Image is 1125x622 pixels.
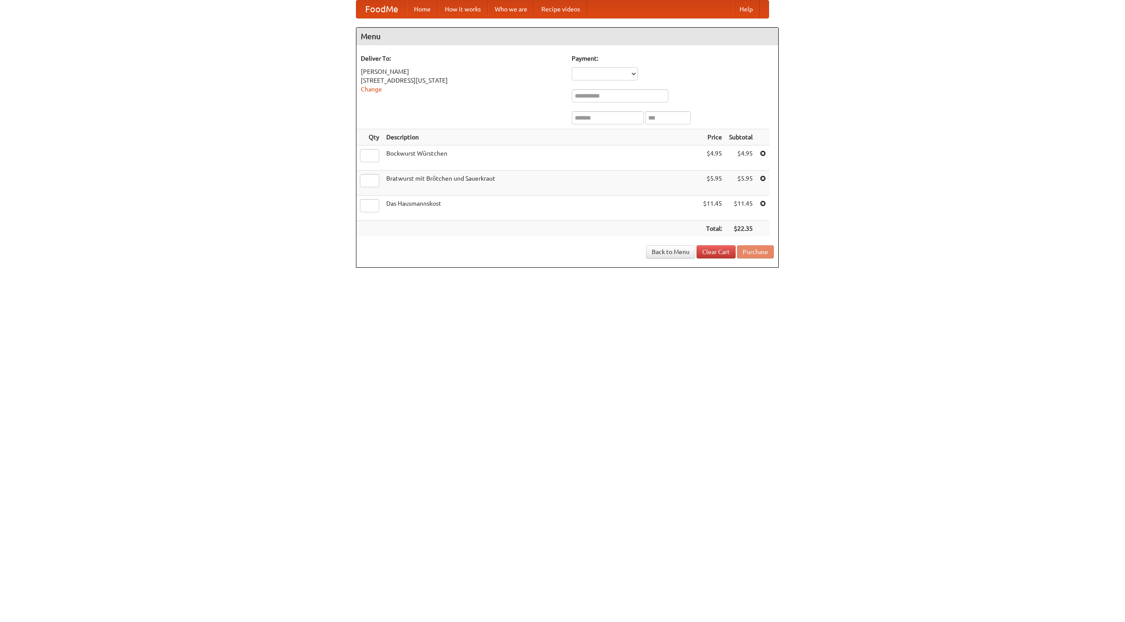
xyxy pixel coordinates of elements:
[700,196,726,221] td: $11.45
[700,221,726,237] th: Total:
[356,129,383,145] th: Qty
[361,54,563,63] h5: Deliver To:
[356,28,778,45] h4: Menu
[572,54,774,63] h5: Payment:
[733,0,760,18] a: Help
[361,76,563,85] div: [STREET_ADDRESS][US_STATE]
[726,196,756,221] td: $11.45
[700,145,726,171] td: $4.95
[383,129,700,145] th: Description
[700,171,726,196] td: $5.95
[737,245,774,258] button: Purchase
[383,171,700,196] td: Bratwurst mit Brötchen und Sauerkraut
[488,0,534,18] a: Who we are
[361,86,382,93] a: Change
[383,196,700,221] td: Das Hausmannskost
[383,145,700,171] td: Bockwurst Würstchen
[726,145,756,171] td: $4.95
[726,221,756,237] th: $22.35
[646,245,695,258] a: Back to Menu
[700,129,726,145] th: Price
[407,0,438,18] a: Home
[534,0,587,18] a: Recipe videos
[361,67,563,76] div: [PERSON_NAME]
[356,0,407,18] a: FoodMe
[697,245,736,258] a: Clear Cart
[438,0,488,18] a: How it works
[726,171,756,196] td: $5.95
[726,129,756,145] th: Subtotal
